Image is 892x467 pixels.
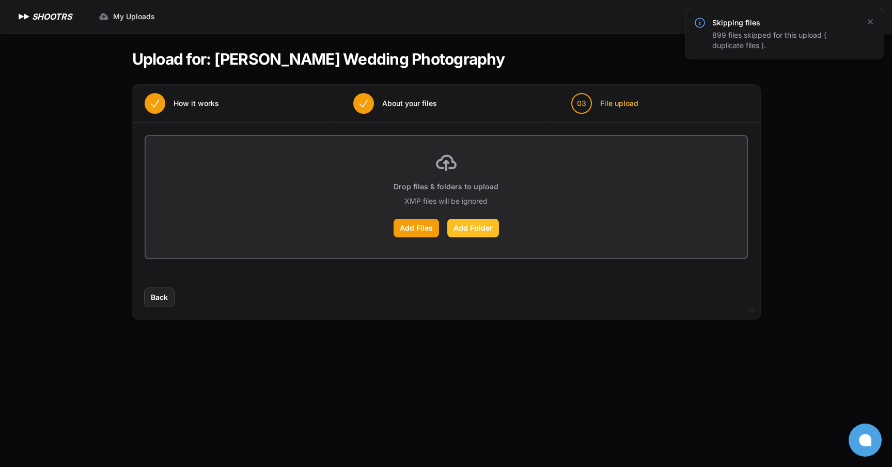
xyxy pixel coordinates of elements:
[174,98,219,109] span: How it works
[748,304,755,317] div: v2
[32,10,72,23] h1: SHOOTRS
[341,85,449,122] button: About your files
[145,288,174,307] button: Back
[92,7,161,26] a: My Uploads
[132,50,505,68] h1: Upload for: [PERSON_NAME] Wedding Photography
[712,30,859,51] div: 899 files skipped for this upload ( duplicate files ).
[151,292,168,303] span: Back
[600,98,638,109] span: File upload
[712,18,859,28] h3: Skipping files
[382,98,437,109] span: About your files
[447,219,499,237] label: Add Folder
[404,196,488,206] p: XMP files will be ignored
[17,10,32,23] img: SHOOTRS
[577,98,586,109] span: 03
[113,11,155,22] span: My Uploads
[394,182,498,192] p: Drop files & folders to upload
[849,424,882,457] button: Open chat window
[132,85,231,122] button: How it works
[394,219,439,237] label: Add Files
[17,10,72,23] a: SHOOTRS SHOOTRS
[559,85,651,122] button: 03 File upload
